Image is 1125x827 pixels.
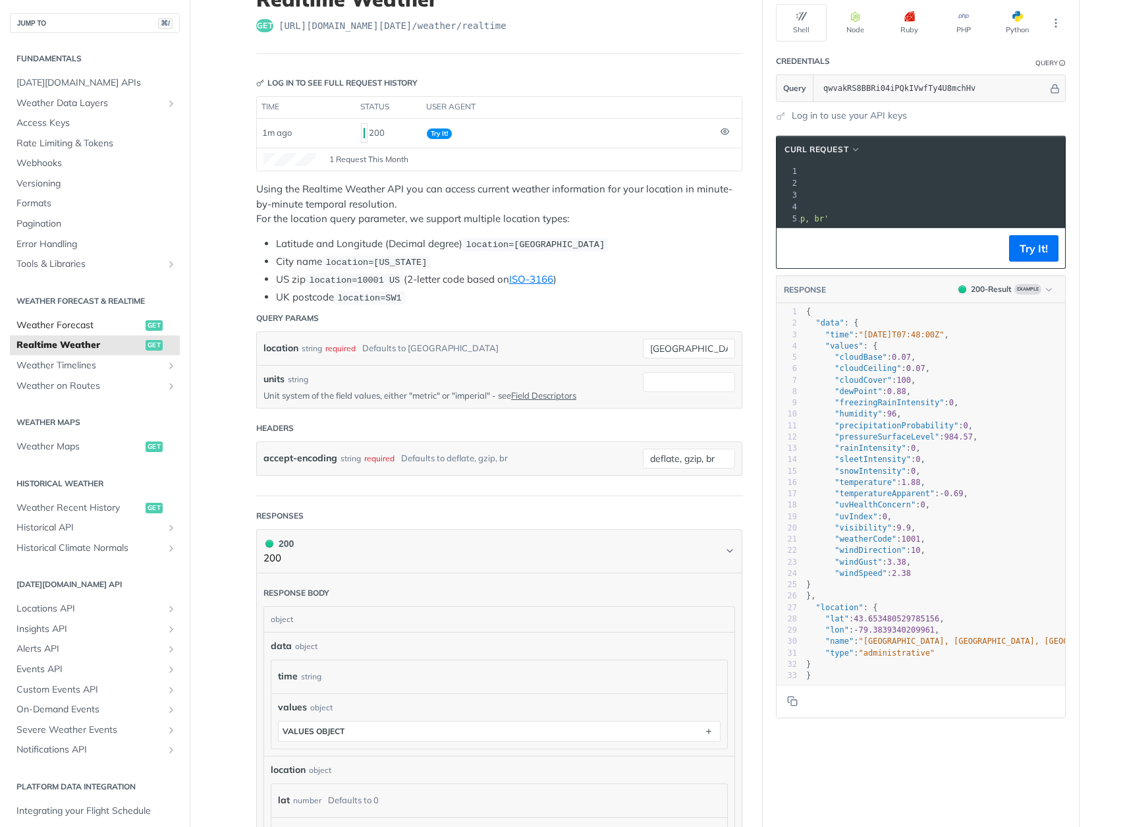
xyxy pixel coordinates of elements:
[777,165,799,177] div: 1
[16,683,163,697] span: Custom Events API
[830,4,881,42] button: Node
[271,639,292,653] span: data
[16,623,163,636] span: Insights API
[16,743,163,756] span: Notifications API
[329,154,408,165] span: 1 Request This Month
[276,272,742,287] li: US zip (2-letter code based on )
[777,420,797,432] div: 11
[777,670,797,681] div: 33
[325,258,427,268] span: location=[US_STATE]
[263,551,294,566] p: 200
[16,97,163,110] span: Weather Data Layers
[158,18,173,29] span: ⌘/
[16,197,177,210] span: Formats
[783,239,802,258] button: Copy to clipboard
[166,685,177,695] button: Show subpages for Custom Events API
[777,189,799,201] div: 3
[10,781,180,793] h2: Platform DATA integration
[10,73,180,93] a: [DATE][DOMAIN_NAME] APIs
[835,478,896,487] span: "temperature"
[309,275,400,285] span: location=10001 US
[263,389,623,401] p: Unit system of the field values, either "metric" or "imperial" - see
[1050,17,1062,29] svg: More ellipsis
[992,4,1043,42] button: Python
[792,109,907,123] a: Log in to use your API keys
[777,499,797,511] div: 18
[10,335,180,355] a: Realtime Weatherget
[825,625,849,635] span: "lon"
[10,437,180,457] a: Weather Mapsget
[806,523,916,532] span: : ,
[356,97,422,118] th: status
[777,75,813,101] button: Query
[815,603,863,612] span: "location"
[777,579,797,590] div: 25
[835,376,892,385] span: "cloudCover"
[835,534,896,544] span: "weatherCode"
[263,153,316,166] canvas: Line Graph
[10,154,180,173] a: Webhooks
[825,614,849,623] span: "lat"
[401,449,508,468] div: Defaults to deflate, gzip, br
[806,432,977,442] span: : ,
[777,201,799,213] div: 4
[835,489,935,498] span: "temperatureApparent"
[16,501,142,515] span: Weather Recent History
[835,387,882,396] span: "dewPoint"
[166,725,177,735] button: Show subpages for Severe Weather Events
[835,569,887,578] span: "windSpeed"
[263,536,735,566] button: 200 200200
[10,599,180,619] a: Locations APIShow subpages for Locations API
[271,763,306,777] span: location
[911,546,920,555] span: 10
[911,467,916,476] span: 0
[256,182,742,227] p: Using the Realtime Weather API you can access current weather information for your location in mi...
[806,660,811,669] span: }
[825,341,864,351] span: "values"
[806,614,945,623] span: : ,
[835,398,944,407] span: "freezingRainIntensity"
[309,764,331,776] div: object
[10,214,180,234] a: Pagination
[777,454,797,465] div: 14
[963,421,968,430] span: 0
[806,500,930,509] span: : ,
[945,489,964,498] span: 0.69
[854,614,939,623] span: 43.653480529785156
[777,568,797,579] div: 24
[806,534,925,544] span: : ,
[777,213,799,225] div: 5
[777,545,797,556] div: 22
[10,194,180,214] a: Formats
[777,557,797,568] div: 23
[902,534,921,544] span: 1001
[16,117,177,130] span: Access Keys
[16,238,177,251] span: Error Handling
[777,590,797,602] div: 26
[835,409,882,418] span: "humidity"
[16,177,177,190] span: Versioning
[10,720,180,740] a: Severe Weather EventsShow subpages for Severe Weather Events
[825,330,854,339] span: "time"
[777,363,797,374] div: 6
[16,380,163,393] span: Weather on Routes
[1048,82,1062,95] button: Hide
[16,642,163,656] span: Alerts API
[835,512,877,521] span: "uvIndex"
[10,801,180,821] a: Integrating your Flight Schedule
[806,421,973,430] span: : ,
[777,625,797,636] div: 29
[825,637,854,646] span: "name"
[806,330,949,339] span: : ,
[806,478,925,487] span: : ,
[278,700,307,714] span: values
[16,258,163,271] span: Tools & Libraries
[166,745,177,755] button: Show subpages for Notifications API
[911,443,916,453] span: 0
[892,353,911,362] span: 0.07
[806,625,939,635] span: : ,
[806,648,935,658] span: :
[263,587,329,599] div: Response body
[166,604,177,614] button: Show subpages for Locations API
[806,307,811,316] span: {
